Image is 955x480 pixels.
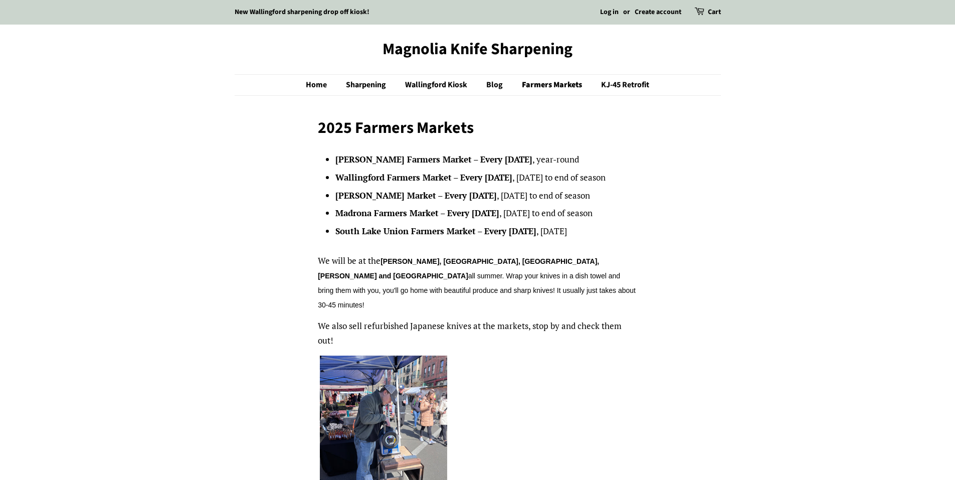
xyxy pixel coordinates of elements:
[460,172,512,183] strong: Every [DATE]
[235,7,369,17] a: New Wallingford sharpening drop off kiosk!
[335,190,436,201] strong: [PERSON_NAME] Market
[445,190,497,201] strong: Every [DATE]
[479,75,513,95] a: Blog
[635,7,681,17] a: Create account
[335,152,637,167] li: – , year-round
[318,118,637,137] h1: 2025 Farmers Markets
[335,207,439,219] strong: Madrona Farmers Market
[335,206,637,221] li: – , [DATE] to end of season
[335,171,637,185] li: – , [DATE] to end of season
[335,189,637,203] li: – , [DATE] to end of season
[708,7,721,19] a: Cart
[338,75,396,95] a: Sharpening
[594,75,649,95] a: KJ-45 Retrofit
[235,40,721,59] a: Magnolia Knife Sharpening
[335,172,452,183] strong: Wallingford Farmers Market
[600,7,619,17] a: Log in
[318,319,637,348] p: We also sell refurbished Japanese knives at the markets, stop by and check them out!
[484,225,536,237] strong: Every [DATE]
[318,257,599,280] strong: [PERSON_NAME], [GEOGRAPHIC_DATA], [GEOGRAPHIC_DATA], [PERSON_NAME] and [GEOGRAPHIC_DATA]
[335,225,476,237] strong: South Lake Union Farmers Market
[480,153,532,165] strong: Every [DATE]
[318,272,636,309] span: all summer. Wrap your knives in a dish towel and bring them with you, you'll go home with beautif...
[514,75,592,95] a: Farmers Markets
[335,224,637,239] li: – , [DATE]
[318,254,637,312] p: We will be at the
[447,207,499,219] strong: Every [DATE]
[398,75,477,95] a: Wallingford Kiosk
[623,7,630,19] li: or
[335,153,472,165] strong: [PERSON_NAME] Farmers Market
[306,75,337,95] a: Home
